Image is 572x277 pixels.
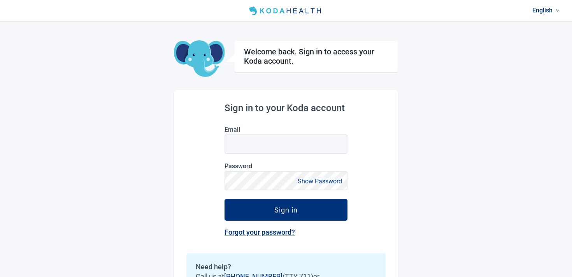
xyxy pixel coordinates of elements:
h2: Sign in to your Koda account [225,103,347,113]
img: Koda Elephant [174,40,225,78]
button: Show Password [295,176,344,186]
label: Password [225,162,347,170]
span: down [556,9,560,12]
img: Koda Health [246,5,326,17]
button: Sign in [225,199,347,221]
label: Email [225,126,347,133]
div: Sign in [274,206,298,214]
h2: Need help? [196,263,376,271]
a: Current language: English [529,4,563,17]
a: Forgot your password? [225,228,295,236]
h1: Welcome back. Sign in to access your Koda account. [244,47,388,66]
